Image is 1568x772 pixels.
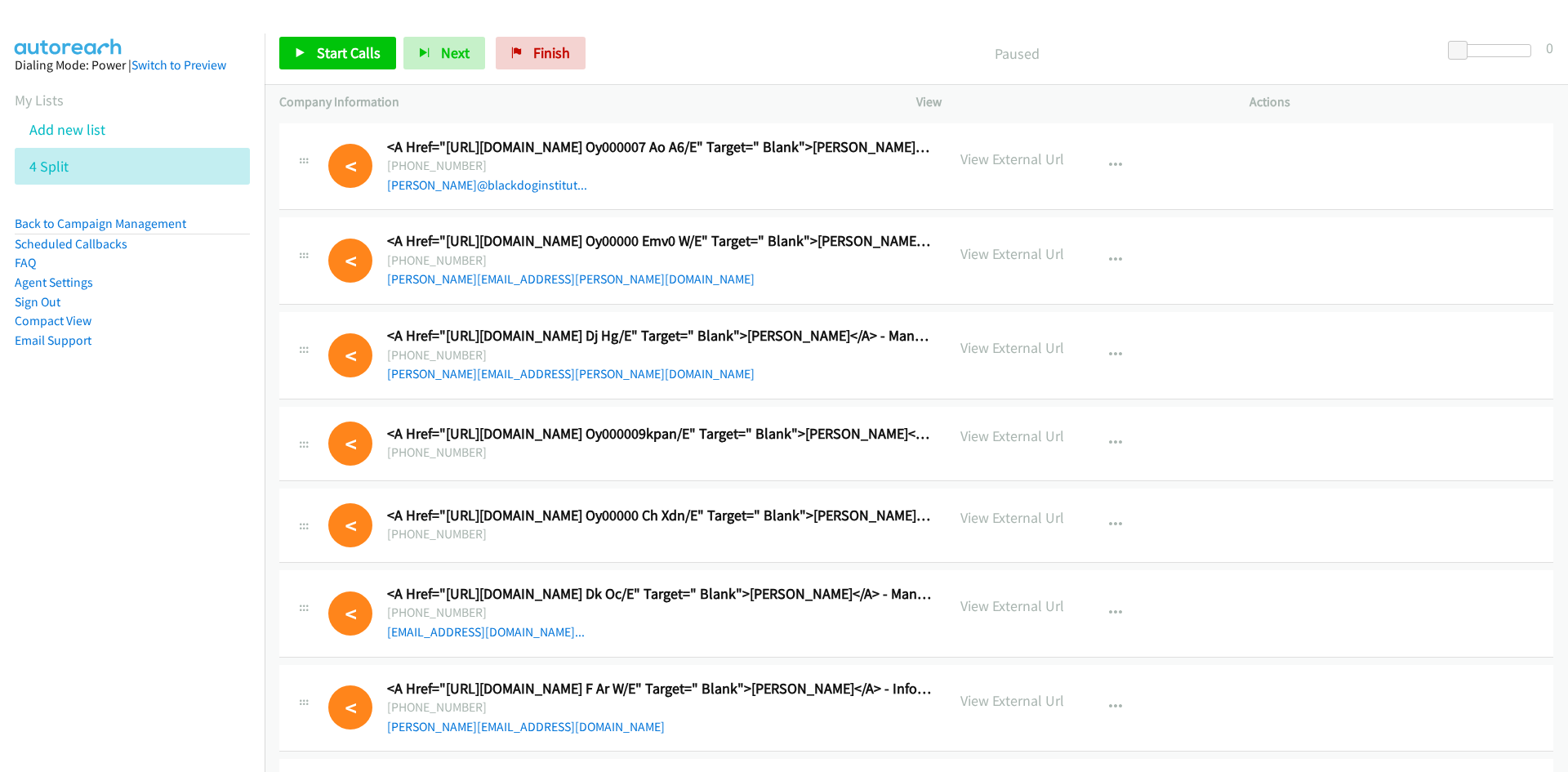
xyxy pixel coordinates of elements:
[15,294,60,310] a: Sign Out
[387,232,931,251] h2: <A Href="[URL][DOMAIN_NAME] Oy00000 Emv0 W/E" Target=" Blank">[PERSON_NAME]</A> - Infrastructure ...
[328,422,372,466] div: This number is invalid and cannot be dialed
[15,91,64,109] a: My Lists
[387,624,585,640] a: [EMAIL_ADDRESS][DOMAIN_NAME]...
[387,425,931,444] h2: <A Href="[URL][DOMAIN_NAME] Oy000009kpan/E" Target=" Blank">[PERSON_NAME]</A> - Supervisor, Security
[387,680,931,698] h2: <A Href="[URL][DOMAIN_NAME] F Ar W/E" Target=" Blank">[PERSON_NAME]</A> - Infosys Network Lead
[960,595,1064,617] p: View External Url
[328,144,372,188] h1: <
[328,144,372,188] div: This number is invalid and cannot be dialed
[387,346,931,365] div: [PHONE_NUMBER]
[387,177,587,193] a: [PERSON_NAME]@blackdoginstitut...
[279,92,887,112] p: Company Information
[403,37,485,69] button: Next
[387,524,931,544] div: [PHONE_NUMBER]
[960,243,1064,265] p: View External Url
[387,603,931,623] div: [PHONE_NUMBER]
[15,236,127,252] a: Scheduled Callbacks
[317,43,381,62] span: Start Calls
[15,332,91,348] a: Email Support
[328,239,372,283] h1: <
[441,43,470,62] span: Next
[15,56,250,75] div: Dialing Mode: Power |
[960,425,1064,447] p: View External Url
[960,148,1064,170] p: View External Url
[15,313,91,328] a: Compact View
[328,422,372,466] h1: <
[131,57,226,73] a: Switch to Preview
[387,366,755,382] a: [PERSON_NAME][EMAIL_ADDRESS][PERSON_NAME][DOMAIN_NAME]
[328,591,372,636] h1: <
[15,274,93,290] a: Agent Settings
[328,685,372,730] div: This number is invalid and cannot be dialed
[328,503,372,547] div: This number is invalid and cannot be dialed
[328,591,372,636] div: This number is invalid and cannot be dialed
[387,156,931,176] div: [PHONE_NUMBER]
[1456,44,1531,57] div: Delay between calls (in seconds)
[387,719,665,734] a: [PERSON_NAME][EMAIL_ADDRESS][DOMAIN_NAME]
[608,42,1427,65] p: Paused
[387,138,931,157] h2: <A Href="[URL][DOMAIN_NAME] Oy000007 Ao A6/E" Target=" Blank">[PERSON_NAME]</A> - Information Tec...
[960,337,1064,359] p: View External Url
[328,239,372,283] div: This number is invalid and cannot be dialed
[15,216,186,231] a: Back to Campaign Management
[960,506,1064,529] p: View External Url
[328,503,372,547] h1: <
[328,333,372,377] div: This number is invalid and cannot be dialed
[387,506,931,525] h2: <A Href="[URL][DOMAIN_NAME] Oy00000 Ch Xdn/E" Target=" Blank">[PERSON_NAME]</A> - Head Of Busines...
[960,689,1064,712] p: View External Url
[387,327,931,346] h2: <A Href="[URL][DOMAIN_NAME] Dj Hg/E" Target=" Blank">[PERSON_NAME]</A> - Manager, Network Delivery
[15,255,36,270] a: FAQ
[29,157,69,176] a: 4 Split
[387,443,931,462] div: [PHONE_NUMBER]
[387,698,931,717] div: [PHONE_NUMBER]
[387,585,931,604] h2: <A Href="[URL][DOMAIN_NAME] Dk Oc/E" Target=" Blank">[PERSON_NAME]</A> - Manager, Business Systems
[328,333,372,377] h1: <
[496,37,586,69] a: Finish
[387,271,755,287] a: [PERSON_NAME][EMAIL_ADDRESS][PERSON_NAME][DOMAIN_NAME]
[916,92,1220,112] p: View
[533,43,570,62] span: Finish
[29,120,105,139] a: Add new list
[328,685,372,730] h1: <
[279,37,396,69] a: Start Calls
[1546,37,1553,59] div: 0
[387,251,931,270] div: [PHONE_NUMBER]
[1249,92,1553,112] p: Actions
